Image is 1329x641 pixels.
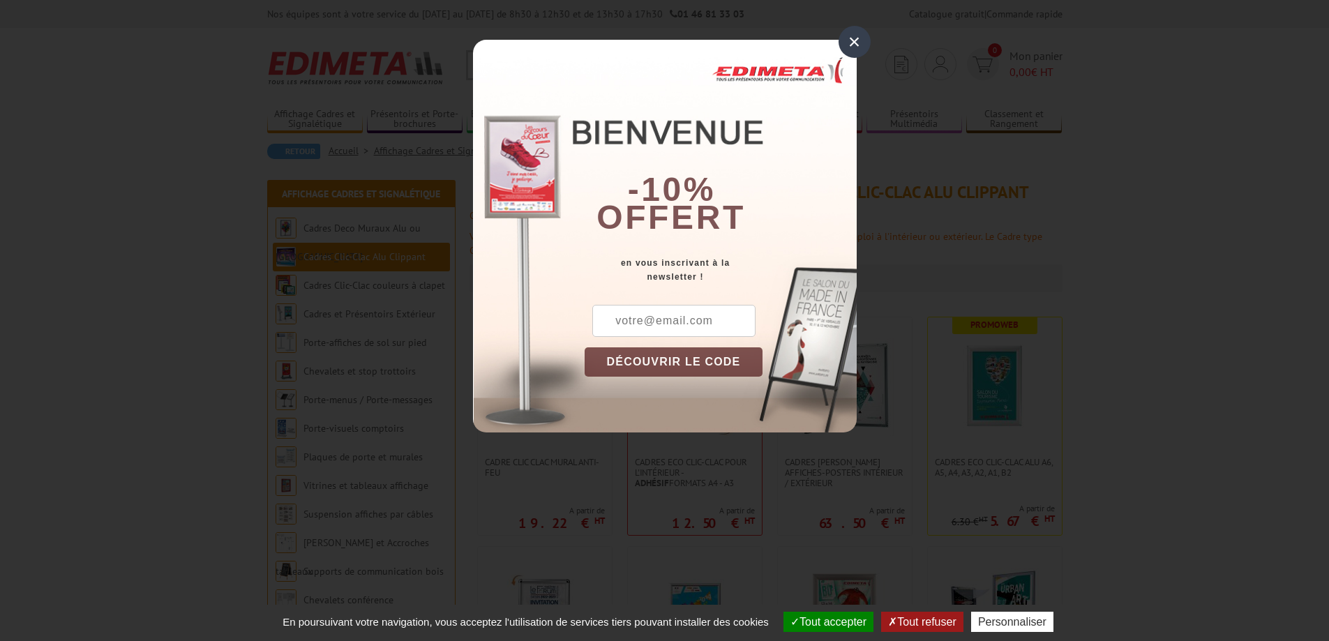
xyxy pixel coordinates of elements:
button: Tout accepter [783,612,873,632]
span: En poursuivant votre navigation, vous acceptez l'utilisation de services tiers pouvant installer ... [276,616,776,628]
button: DÉCOUVRIR LE CODE [585,347,763,377]
font: offert [596,199,746,236]
div: × [839,26,871,58]
div: en vous inscrivant à la newsletter ! [585,256,857,284]
b: -10% [628,171,716,208]
input: votre@email.com [592,305,756,337]
button: Tout refuser [881,612,963,632]
button: Personnaliser (fenêtre modale) [971,612,1053,632]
